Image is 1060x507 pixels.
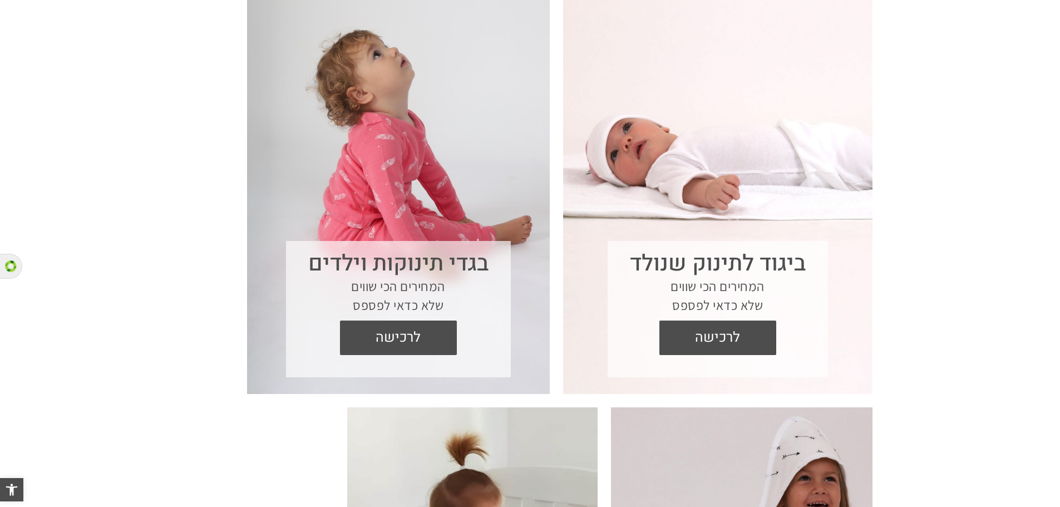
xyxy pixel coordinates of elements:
a: לרכישה [659,321,776,355]
a: לרכישה [340,321,457,355]
p: המחירים הכי שווים שלא כדאי לפספס [308,277,489,314]
span: לרכישה [348,321,448,355]
h3: ביגוד לתינוק שנולד [630,250,806,277]
p: המחירים הכי שווים שלא כדאי לפספס [630,277,806,314]
span: לרכישה [668,321,768,355]
h3: בגדי תינוקות וילדים [308,250,489,277]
